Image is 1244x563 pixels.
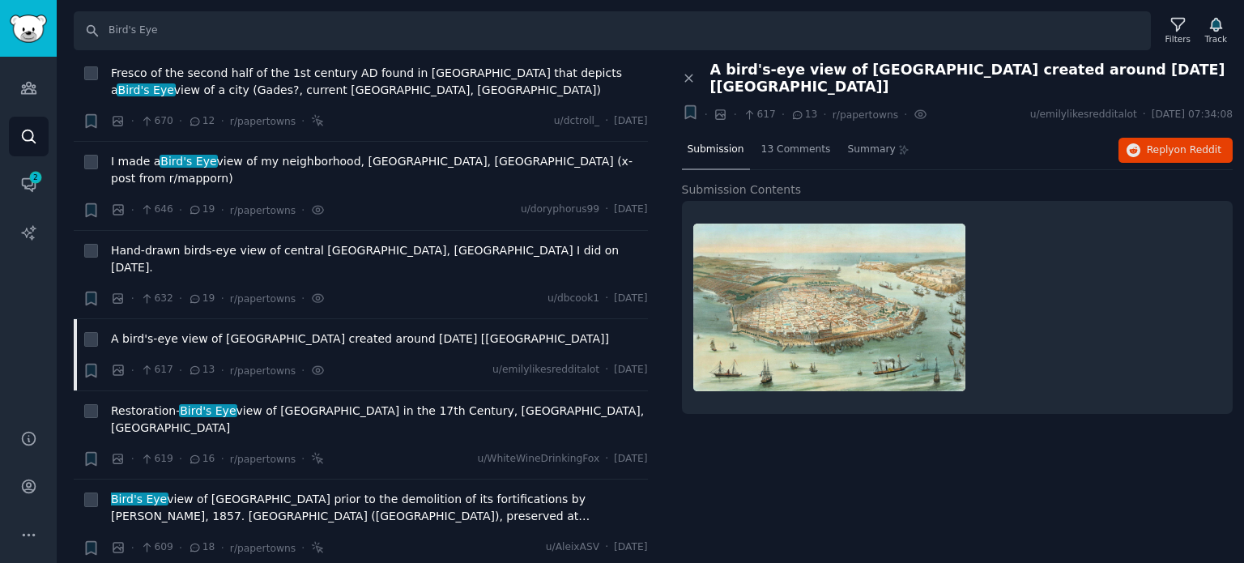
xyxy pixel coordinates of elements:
[111,65,648,99] a: Fresco of the second half of the 1st century AD found in [GEOGRAPHIC_DATA] that depicts aBird's E...
[1165,33,1191,45] div: Filters
[179,290,182,307] span: ·
[477,452,599,467] span: u/WhiteWineDrinkingFox
[117,83,176,96] span: Bird's Eye
[547,292,599,306] span: u/dbcook1
[9,164,49,204] a: 2
[111,491,648,525] span: view of [GEOGRAPHIC_DATA] prior to the demolition of its fortifications by [PERSON_NAME], 1857. [...
[111,491,648,525] a: Bird's Eyeview of [GEOGRAPHIC_DATA] prior to the demolition of its fortifications by [PERSON_NAME...
[160,155,219,168] span: Bird's Eye
[111,403,648,437] a: Restoration-Bird's Eyeview of [GEOGRAPHIC_DATA] in the 17th Century, [GEOGRAPHIC_DATA], [GEOGRAPH...
[220,290,224,307] span: ·
[301,290,305,307] span: ·
[140,114,173,129] span: 670
[179,113,182,130] span: ·
[614,114,647,129] span: [DATE]
[614,203,647,217] span: [DATE]
[109,493,168,505] span: Bird's Eye
[1030,108,1137,122] span: u/emilylikesredditalot
[1174,144,1221,156] span: on Reddit
[74,11,1151,50] input: Search Keyword
[301,540,305,557] span: ·
[1199,14,1233,48] button: Track
[847,143,895,157] span: Summary
[111,242,648,276] a: Hand-drawn birds-eye view of central [GEOGRAPHIC_DATA], [GEOGRAPHIC_DATA] I did on [DATE].
[188,452,215,467] span: 16
[131,113,134,130] span: ·
[28,172,43,183] span: 2
[220,362,224,379] span: ·
[131,362,134,379] span: ·
[790,108,817,122] span: 13
[230,454,296,465] span: r/papertowns
[230,365,296,377] span: r/papertowns
[733,106,736,123] span: ·
[131,450,134,467] span: ·
[140,452,173,467] span: 619
[179,362,182,379] span: ·
[823,106,826,123] span: ·
[131,202,134,219] span: ·
[179,540,182,557] span: ·
[1147,143,1221,158] span: Reply
[605,452,608,467] span: ·
[833,109,898,121] span: r/papertowns
[682,181,802,198] span: Submission Contents
[301,113,305,130] span: ·
[1152,108,1233,122] span: [DATE] 07:34:08
[688,143,744,157] span: Submission
[546,540,599,555] span: u/AleixASV
[220,113,224,130] span: ·
[614,452,647,467] span: [DATE]
[10,15,47,43] img: GummySearch logo
[179,450,182,467] span: ·
[693,224,965,391] img: A bird's-eye view of Havana created around 1850 [Cuba]
[705,106,708,123] span: ·
[188,292,215,306] span: 19
[605,363,608,377] span: ·
[140,203,173,217] span: 646
[131,290,134,307] span: ·
[188,114,215,129] span: 12
[111,403,648,437] span: Restoration- view of [GEOGRAPHIC_DATA] in the 17th Century, [GEOGRAPHIC_DATA], [GEOGRAPHIC_DATA]
[140,363,173,377] span: 617
[521,203,599,217] span: u/doryphorus99
[230,116,296,127] span: r/papertowns
[710,62,1233,96] span: A bird's-eye view of [GEOGRAPHIC_DATA] created around [DATE] [[GEOGRAPHIC_DATA]]
[904,106,907,123] span: ·
[220,540,224,557] span: ·
[301,362,305,379] span: ·
[605,203,608,217] span: ·
[188,540,215,555] span: 18
[230,205,296,216] span: r/papertowns
[761,143,831,157] span: 13 Comments
[111,153,648,187] span: I made a view of my neighborhood, [GEOGRAPHIC_DATA], [GEOGRAPHIC_DATA] (x-post from r/mapporn)
[111,331,609,348] a: A bird's-eye view of [GEOGRAPHIC_DATA] created around [DATE] [[GEOGRAPHIC_DATA]]
[179,202,182,219] span: ·
[230,293,296,305] span: r/papertowns
[554,114,599,129] span: u/dctroll_
[492,363,599,377] span: u/emilylikesredditalot
[230,543,296,554] span: r/papertowns
[111,153,648,187] a: I made aBird's Eyeview of my neighborhood, [GEOGRAPHIC_DATA], [GEOGRAPHIC_DATA] (x-post from r/ma...
[140,292,173,306] span: 632
[614,363,647,377] span: [DATE]
[743,108,776,122] span: 617
[605,114,608,129] span: ·
[1118,138,1233,164] button: Replyon Reddit
[605,292,608,306] span: ·
[140,540,173,555] span: 609
[1205,33,1227,45] div: Track
[188,363,215,377] span: 13
[605,540,608,555] span: ·
[188,203,215,217] span: 19
[220,202,224,219] span: ·
[301,450,305,467] span: ·
[301,202,305,219] span: ·
[131,540,134,557] span: ·
[614,540,647,555] span: [DATE]
[111,65,648,99] span: Fresco of the second half of the 1st century AD found in [GEOGRAPHIC_DATA] that depicts a view of...
[220,450,224,467] span: ·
